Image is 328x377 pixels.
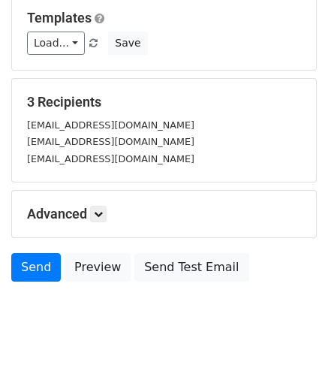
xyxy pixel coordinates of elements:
[134,253,248,282] a: Send Test Email
[11,253,61,282] a: Send
[27,94,301,110] h5: 3 Recipients
[253,305,328,377] iframe: Chat Widget
[27,206,301,222] h5: Advanced
[27,10,92,26] a: Templates
[27,136,194,147] small: [EMAIL_ADDRESS][DOMAIN_NAME]
[27,32,85,55] a: Load...
[108,32,147,55] button: Save
[27,153,194,164] small: [EMAIL_ADDRESS][DOMAIN_NAME]
[27,119,194,131] small: [EMAIL_ADDRESS][DOMAIN_NAME]
[65,253,131,282] a: Preview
